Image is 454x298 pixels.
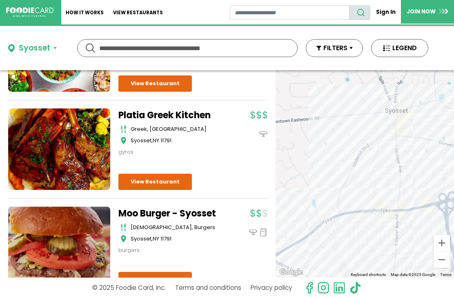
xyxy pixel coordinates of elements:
[131,137,151,144] span: Syosset
[371,39,428,57] button: LEGEND
[351,272,386,278] button: Keyboard shortcuts
[259,228,267,236] img: pickup_icon.svg
[349,282,361,294] img: tiktok.svg
[131,125,220,133] div: greek, [GEOGRAPHIC_DATA]
[131,235,220,243] div: ,
[118,246,220,254] div: burgers
[278,267,305,278] a: Open this area in Google Maps (opens a new window)
[153,235,159,243] span: NY
[278,267,305,278] img: Google
[131,235,151,243] span: Syosset
[153,137,159,144] span: NY
[440,272,452,277] a: Terms
[118,174,192,190] a: View Restaurant
[306,39,363,57] button: FILTERS
[118,148,220,156] div: gyros
[259,130,267,138] img: dinein_icon.svg
[230,5,350,20] input: restaurant search
[160,137,171,144] span: 11791
[120,125,127,133] img: cutlery_icon.svg
[131,223,220,232] div: [DEMOGRAPHIC_DATA], burgers
[120,137,127,145] img: map_icon.svg
[118,75,192,92] a: View Restaurant
[8,42,57,54] button: Syosset
[391,272,435,277] span: Map data ©2025 Google
[118,207,220,220] a: Moo Burger - Syosset
[118,272,192,288] a: View Restaurant
[160,235,171,243] span: 11791
[434,235,450,251] button: Zoom in
[333,282,345,294] img: linkedin.svg
[303,282,316,294] svg: check us out on facebook
[434,252,450,268] button: Zoom out
[131,137,220,145] div: ,
[19,42,50,54] div: Syosset
[120,235,127,243] img: map_icon.svg
[120,223,127,232] img: cutlery_icon.svg
[251,280,292,295] a: Privacy policy
[370,5,401,19] a: Sign In
[118,108,220,122] a: Platia Greek Kitchen
[6,7,55,17] img: FoodieCard; Eat, Drink, Save, Donate
[249,228,257,236] img: dinein_icon.svg
[349,5,370,20] button: search
[175,280,241,295] a: Terms and conditions
[92,280,166,295] p: © 2025 Foodie Card, Inc.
